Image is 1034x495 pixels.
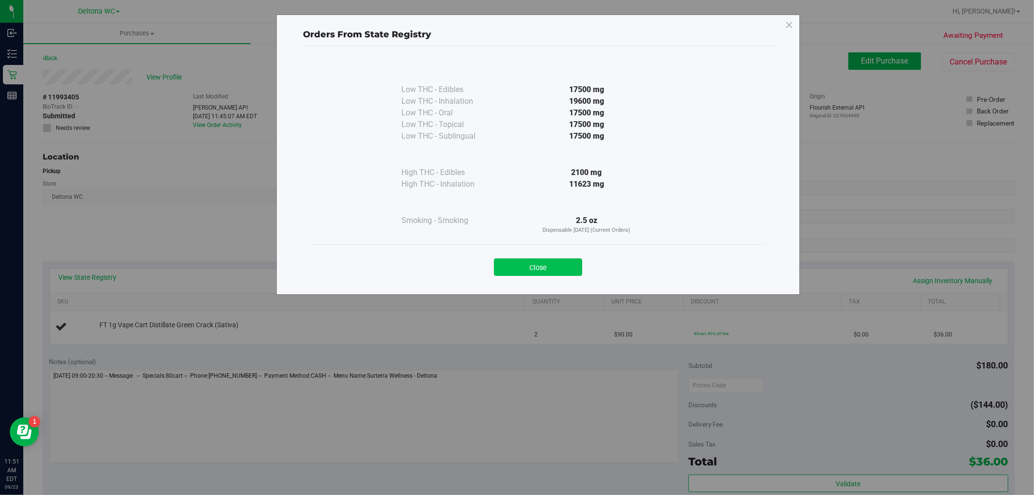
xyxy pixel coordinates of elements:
[401,167,498,178] div: High THC - Edibles
[401,215,498,226] div: Smoking - Smoking
[401,84,498,96] div: Low THC - Edibles
[498,107,675,119] div: 17500 mg
[498,84,675,96] div: 17500 mg
[401,119,498,130] div: Low THC - Topical
[498,96,675,107] div: 19600 mg
[303,29,431,40] span: Orders From State Registry
[498,178,675,190] div: 11623 mg
[401,178,498,190] div: High THC - Inhalation
[498,215,675,235] div: 2.5 oz
[401,107,498,119] div: Low THC - Oral
[498,167,675,178] div: 2100 mg
[401,130,498,142] div: Low THC - Sublingual
[401,96,498,107] div: Low THC - Inhalation
[29,416,40,428] iframe: Resource center unread badge
[498,119,675,130] div: 17500 mg
[498,130,675,142] div: 17500 mg
[498,226,675,235] p: Dispensable [DATE] (Current Orders)
[10,417,39,447] iframe: Resource center
[494,258,582,276] button: Close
